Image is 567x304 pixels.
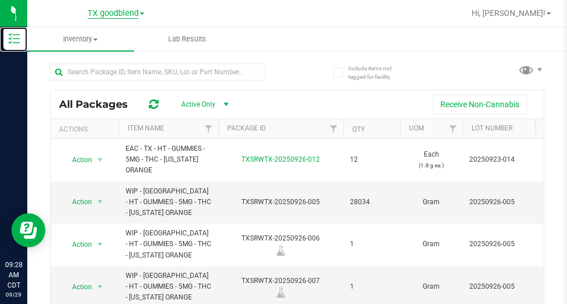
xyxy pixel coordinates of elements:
[27,27,134,51] a: Inventory
[59,98,139,111] span: All Packages
[469,197,541,208] span: 20250926-005
[407,239,456,250] span: Gram
[199,119,218,138] a: Filter
[126,143,211,176] span: EAC - TX - HT - GUMMIES - 5MG - THC - [US_STATE] ORANGE
[50,64,265,81] input: Search Package ID, Item Name, SKU, Lot or Part Number...
[59,125,114,133] div: Actions
[350,154,393,165] span: 12
[93,279,107,295] span: select
[529,119,548,138] a: Filter
[348,64,405,81] span: Include items not tagged for facility
[62,237,93,252] span: Action
[350,281,393,292] span: 1
[407,281,456,292] span: Gram
[352,125,365,133] a: Qty
[433,95,527,114] button: Receive Non-Cannabis
[216,233,345,255] div: TXSRWTX-20250926-006
[128,124,164,132] a: Item Name
[407,197,456,208] span: Gram
[153,34,222,44] span: Lab Results
[9,33,20,44] inline-svg: Inventory
[216,197,345,208] div: TXSRWTX-20250926-005
[469,154,541,165] span: 20250923-014
[126,271,211,303] span: WIP - [GEOGRAPHIC_DATA] - HT - GUMMIES - 5MG - THC - [US_STATE] ORANGE
[93,194,107,210] span: select
[472,9,545,18] span: Hi, [PERSON_NAME]!
[469,239,541,250] span: 20250926-005
[407,160,456,171] p: (1.8 g ea.)
[216,286,345,298] div: Lab Sample
[227,124,266,132] a: Package ID
[469,281,541,292] span: 20250926-005
[126,228,211,261] span: WIP - [GEOGRAPHIC_DATA] - HT - GUMMIES - 5MG - THC - [US_STATE] ORANGE
[62,152,93,168] span: Action
[350,239,393,250] span: 1
[241,155,320,163] a: TXSRWTX-20250926-012
[216,244,345,256] div: Lab Sample
[62,279,93,295] span: Action
[126,186,211,219] span: WIP - [GEOGRAPHIC_DATA] - HT - GUMMIES - 5MG - THC - [US_STATE] ORANGE
[5,260,22,290] p: 09:28 AM CDT
[87,9,139,19] span: TX goodblend
[350,197,393,208] span: 28034
[93,237,107,252] span: select
[27,34,134,44] span: Inventory
[444,119,462,138] a: Filter
[11,213,45,247] iframe: Resource center
[324,119,343,138] a: Filter
[93,152,107,168] span: select
[472,124,512,132] a: Lot Number
[62,194,93,210] span: Action
[407,149,456,171] span: Each
[216,276,345,298] div: TXSRWTX-20250926-007
[5,290,22,299] p: 09/29
[409,124,424,132] a: UOM
[134,27,241,51] a: Lab Results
